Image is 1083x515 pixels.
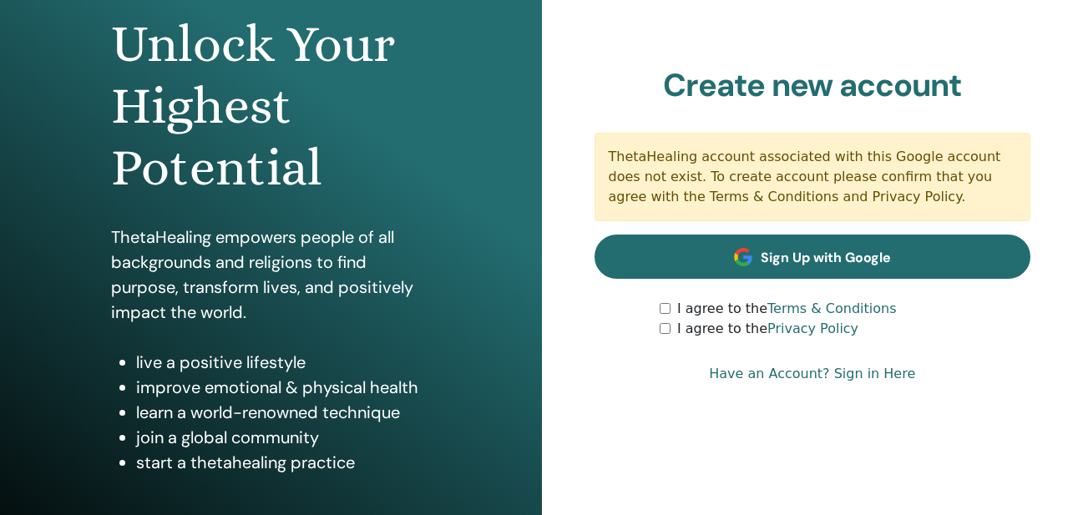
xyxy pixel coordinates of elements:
a: Have an Account? Sign in Here [709,364,915,384]
a: Terms & Conditions [767,300,896,316]
li: improve emotional & physical health [136,375,430,400]
li: join a global community [136,425,430,450]
h2: Create new account [595,67,1031,105]
li: live a positive lifestyle [136,350,430,375]
li: start a thetahealing practice [136,450,430,475]
label: I agree to the [677,299,897,319]
li: learn a world-renowned technique [136,400,430,425]
span: Sign Up with Google [761,249,891,266]
div: ThetaHealing account associated with this Google account does not exist. To create account please... [595,133,1031,221]
label: I agree to the [677,319,858,339]
h1: Unlock Your Highest Potential [111,13,430,199]
p: ThetaHealing empowers people of all backgrounds and religions to find purpose, transform lives, a... [111,225,430,325]
a: Privacy Policy [767,321,858,336]
a: Sign Up with Google [595,235,1031,279]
